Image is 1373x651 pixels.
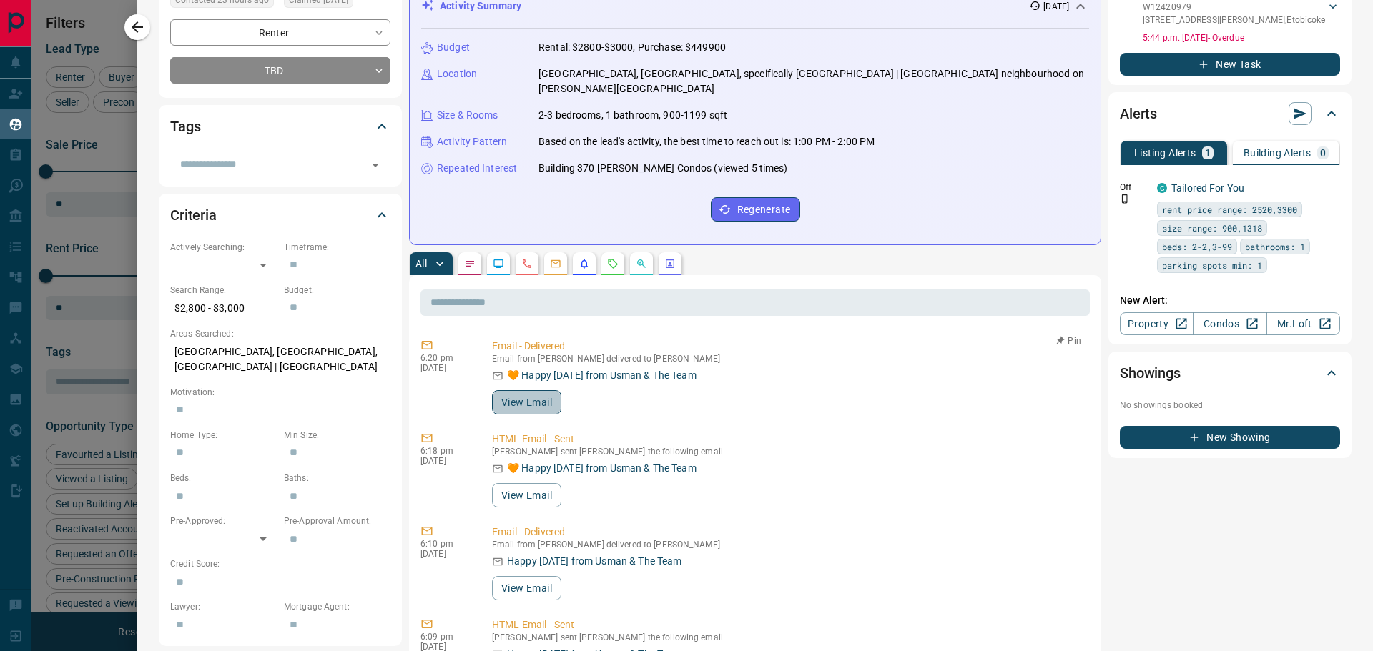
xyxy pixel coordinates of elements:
[1120,181,1148,194] p: Off
[492,354,1084,364] p: Email from [PERSON_NAME] delivered to [PERSON_NAME]
[437,40,470,55] p: Budget
[420,456,471,466] p: [DATE]
[492,390,561,414] button: View Email
[170,115,200,138] h2: Tags
[607,258,619,269] svg: Requests
[492,432,1084,447] p: HTML Email - Sent
[170,515,277,527] p: Pre-Approved:
[170,241,277,254] p: Actively Searching:
[492,632,1084,642] p: [PERSON_NAME] sent [PERSON_NAME] the following email
[492,483,561,507] button: View Email
[437,161,517,176] p: Repeated Interest
[170,386,390,399] p: Motivation:
[1244,148,1312,158] p: Building Alerts
[437,108,498,123] p: Size & Rooms
[1134,148,1196,158] p: Listing Alerts
[284,429,390,442] p: Min Size:
[507,461,697,476] p: 🧡 Happy [DATE] from Usman & The Team
[437,134,507,149] p: Activity Pattern
[1143,14,1325,26] p: [STREET_ADDRESS][PERSON_NAME] , Etobicoke
[711,197,800,222] button: Regenerate
[1120,426,1340,449] button: New Showing
[170,19,390,46] div: Renter
[1171,182,1244,194] a: Tailored For You
[664,258,676,269] svg: Agent Actions
[507,368,697,383] p: 🧡 Happy [DATE] from Usman & The Team
[1048,334,1090,347] button: Pin
[437,66,477,81] p: Location
[1193,312,1266,335] a: Condos
[170,109,390,144] div: Tags
[170,429,277,442] p: Home Type:
[170,284,277,297] p: Search Range:
[170,340,390,379] p: [GEOGRAPHIC_DATA], [GEOGRAPHIC_DATA], [GEOGRAPHIC_DATA] | [GEOGRAPHIC_DATA]
[420,353,471,363] p: 6:20 pm
[365,155,385,175] button: Open
[1157,183,1167,193] div: condos.ca
[1320,148,1326,158] p: 0
[579,258,590,269] svg: Listing Alerts
[538,134,875,149] p: Based on the lead's activity, the best time to reach out is: 1:00 PM - 2:00 PM
[1162,202,1297,217] span: rent price range: 2520,3300
[1120,102,1157,125] h2: Alerts
[507,554,681,569] p: Happy [DATE] from Usman & The Team
[464,258,476,269] svg: Notes
[1266,312,1340,335] a: Mr.Loft
[1120,194,1130,204] svg: Push Notification Only
[420,539,471,549] p: 6:10 pm
[284,515,390,527] p: Pre-Approval Amount:
[170,327,390,340] p: Areas Searched:
[1120,356,1340,390] div: Showings
[420,632,471,642] p: 6:09 pm
[1120,53,1340,76] button: New Task
[1205,148,1211,158] p: 1
[170,198,390,232] div: Criteria
[1245,239,1305,254] span: bathrooms: 1
[492,540,1084,550] p: Email from [PERSON_NAME] delivered to [PERSON_NAME]
[170,557,390,570] p: Credit Score:
[284,241,390,254] p: Timeframe:
[170,297,277,320] p: $2,800 - $3,000
[1162,221,1262,235] span: size range: 900,1318
[1120,312,1194,335] a: Property
[415,259,427,269] p: All
[1120,362,1181,384] h2: Showings
[636,258,647,269] svg: Opportunities
[492,447,1084,457] p: [PERSON_NAME] sent [PERSON_NAME] the following email
[1143,31,1340,44] p: 5:44 p.m. [DATE] - Overdue
[550,258,561,269] svg: Emails
[420,549,471,559] p: [DATE]
[170,204,217,227] h2: Criteria
[1120,399,1340,412] p: No showings booked
[284,472,390,484] p: Baths:
[492,525,1084,540] p: Email - Delivered
[492,617,1084,632] p: HTML Email - Sent
[521,258,533,269] svg: Calls
[538,66,1089,96] p: [GEOGRAPHIC_DATA], [GEOGRAPHIC_DATA], specifically [GEOGRAPHIC_DATA] | [GEOGRAPHIC_DATA] neighbou...
[1143,1,1325,14] p: W12420979
[1162,239,1232,254] span: beds: 2-2,3-99
[493,258,504,269] svg: Lead Browsing Activity
[1120,96,1340,131] div: Alerts
[1162,258,1262,272] span: parking spots min: 1
[538,40,726,55] p: Rental: $2800-$3000, Purchase: $449900
[170,600,277,613] p: Lawyer:
[284,284,390,297] p: Budget:
[170,57,390,84] div: TBD
[538,161,788,176] p: Building 370 [PERSON_NAME] Condos (viewed 5 times)
[492,339,1084,354] p: Email - Delivered
[1120,293,1340,308] p: New Alert:
[420,446,471,456] p: 6:18 pm
[284,600,390,613] p: Mortgage Agent:
[170,472,277,484] p: Beds:
[538,108,727,123] p: 2-3 bedrooms, 1 bathroom, 900-1199 sqft
[492,576,561,600] button: View Email
[420,363,471,373] p: [DATE]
